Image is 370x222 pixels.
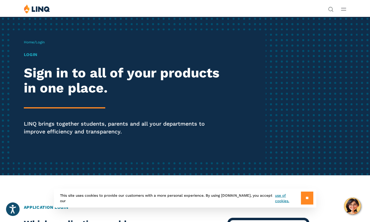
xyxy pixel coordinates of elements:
[24,40,45,44] span: /
[36,40,45,44] span: Login
[24,52,227,58] h1: Login
[275,193,301,204] a: use of cookies.
[24,4,50,14] img: LINQ | K‑12 Software
[341,6,346,12] button: Open Main Menu
[328,6,334,11] button: Open Search Bar
[54,189,316,208] div: This site uses cookies to provide our customers with a more personal experience. By using [DOMAIN...
[328,4,334,11] nav: Utility Navigation
[344,198,361,214] button: Hello, have a question? Let’s chat.
[24,65,227,96] h2: Sign in to all of your products in one place.
[24,40,34,44] a: Home
[24,120,227,135] p: LINQ brings together students, parents and all your departments to improve efficiency and transpa...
